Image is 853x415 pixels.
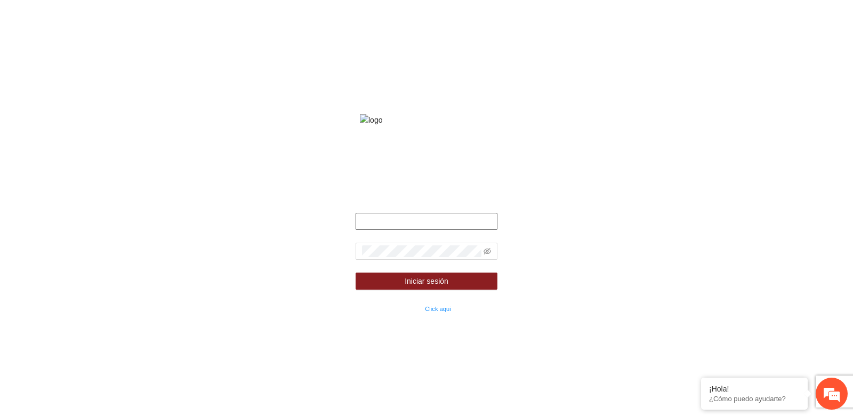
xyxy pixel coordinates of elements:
[709,385,800,393] div: ¡Hola!
[425,306,451,312] a: Click aqui
[356,306,451,312] small: ¿Olvidaste tu contraseña?
[405,275,448,287] span: Iniciar sesión
[484,248,491,255] span: eye-invisible
[360,114,493,126] img: logo
[356,273,498,290] button: Iniciar sesión
[406,195,446,204] strong: Bienvenido
[341,141,512,185] strong: Fondo de financiamiento de proyectos para la prevención y fortalecimiento de instituciones de seg...
[709,395,800,403] p: ¿Cómo puedo ayudarte?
